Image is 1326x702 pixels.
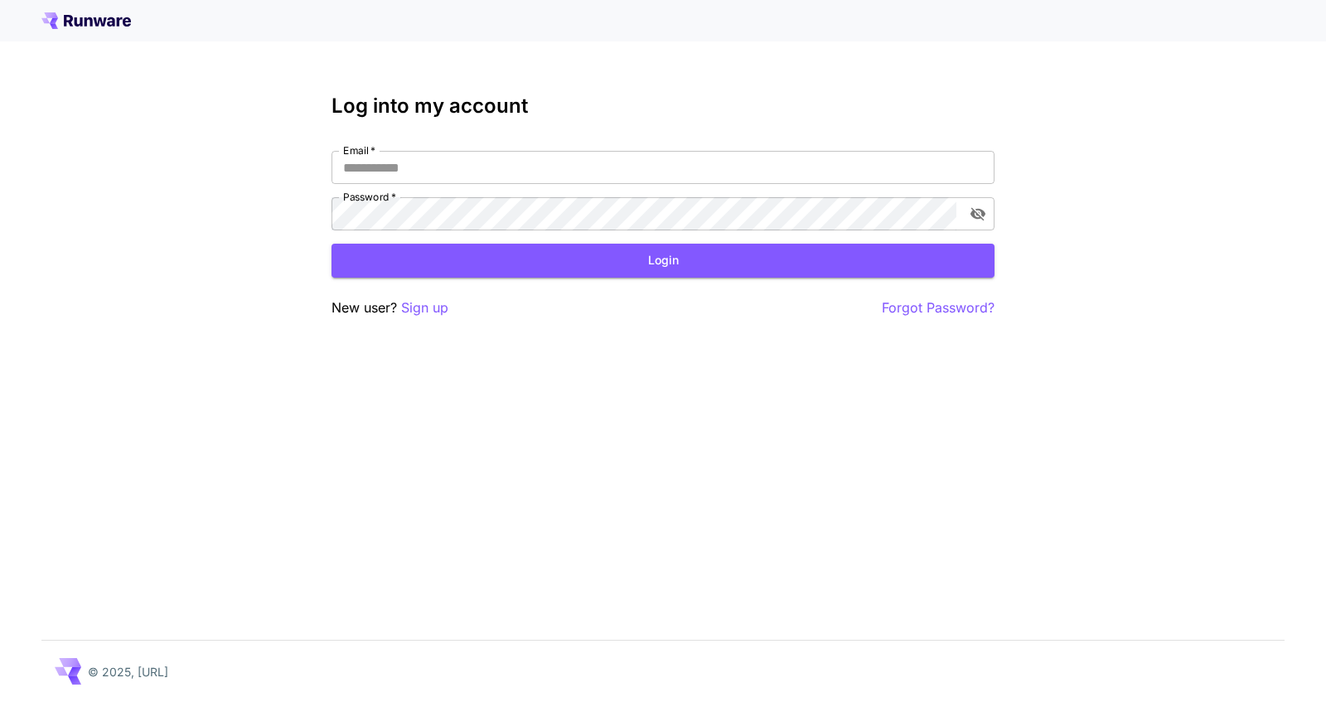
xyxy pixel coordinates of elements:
[882,298,994,318] button: Forgot Password?
[331,298,448,318] p: New user?
[343,190,396,204] label: Password
[331,94,994,118] h3: Log into my account
[331,244,994,278] button: Login
[88,663,168,680] p: © 2025, [URL]
[963,199,993,229] button: toggle password visibility
[343,143,375,157] label: Email
[401,298,448,318] button: Sign up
